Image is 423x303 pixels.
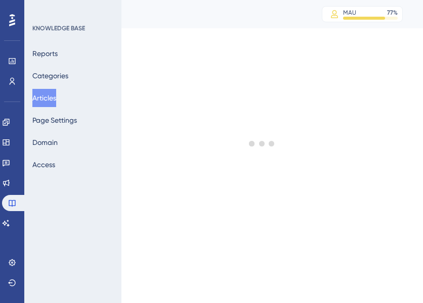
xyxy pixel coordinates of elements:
button: Page Settings [32,111,77,129]
button: Access [32,156,55,174]
div: MAU [343,9,356,17]
div: KNOWLEDGE BASE [32,24,85,32]
button: Reports [32,44,58,63]
div: 77 % [387,9,398,17]
button: Categories [32,67,68,85]
button: Articles [32,89,56,107]
button: Domain [32,133,58,151]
